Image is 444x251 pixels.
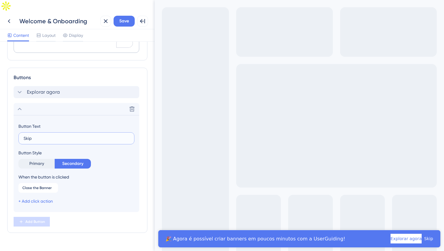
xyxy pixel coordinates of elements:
[114,16,135,27] button: Save
[55,159,91,169] button: Secondary
[14,74,141,81] div: Buttons
[119,18,129,25] span: Save
[25,219,45,224] span: Add Button
[4,230,286,247] iframe: UserGuiding Banner
[14,217,50,227] button: Add Button
[18,159,55,169] button: Primary
[18,199,53,204] a: + Add click action
[69,32,83,39] span: Display
[22,185,52,190] span: Close the Banner
[18,149,134,156] div: Button Style
[19,17,98,25] div: Welcome & Onboarding
[24,135,129,142] input: Type the value
[18,173,134,181] div: When the button is clicked
[13,32,29,39] span: Content
[42,32,56,39] span: Layout
[18,123,40,130] div: Button Text
[27,88,60,96] span: Explorar agora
